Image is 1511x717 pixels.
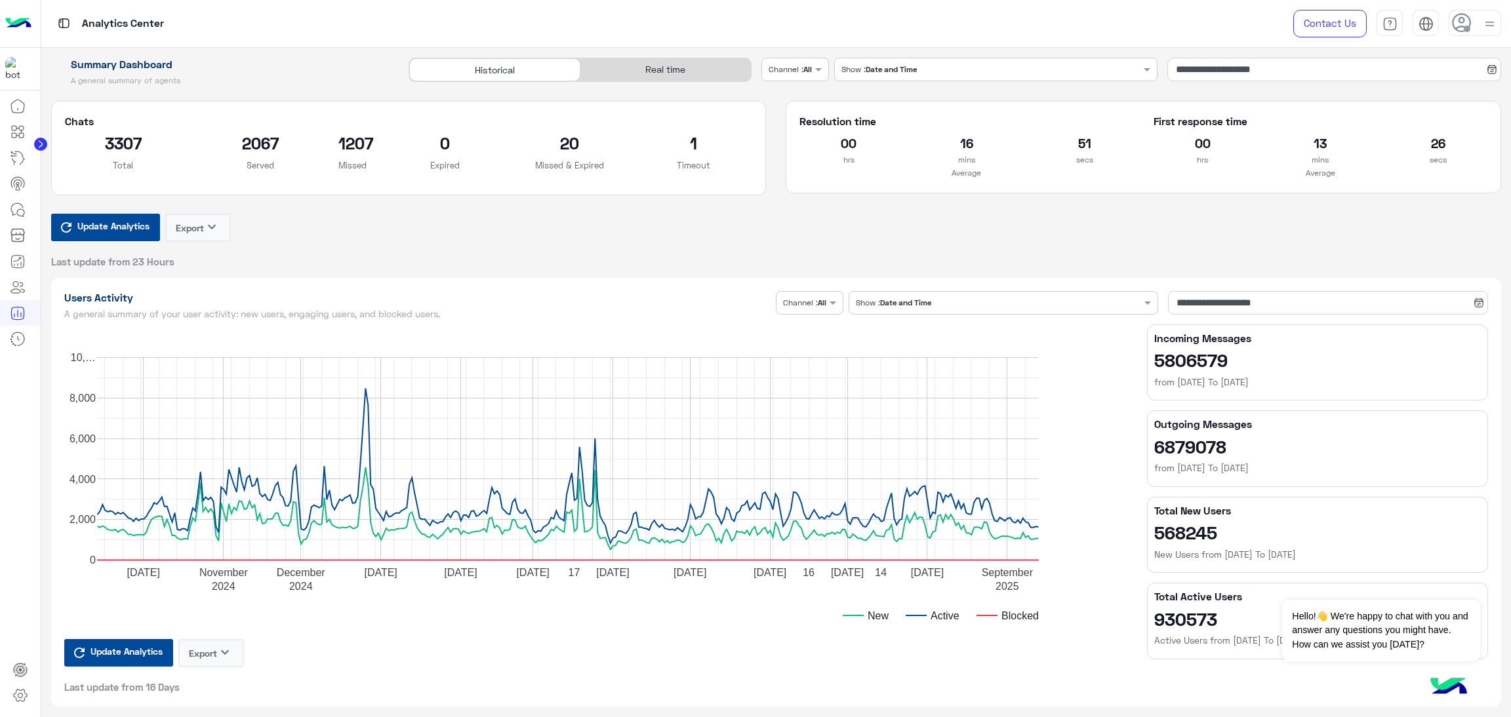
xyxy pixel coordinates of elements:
div: Real time [580,58,751,81]
h2: 00 [799,132,898,153]
text: 10,… [70,352,95,363]
text: 2024 [289,580,312,591]
text: [DATE] [753,566,786,577]
b: All [818,298,826,307]
text: 4,000 [69,473,95,484]
div: Historical [409,58,580,81]
span: Hello!👋 We're happy to chat with you and answer any questions you might have. How can we assist y... [1282,600,1480,661]
h5: Total New Users [1154,504,1481,517]
button: Exportkeyboard_arrow_down [165,214,231,242]
h1: Summary Dashboard [51,58,394,71]
h5: A general summary of your user activity: new users, engaging users, and blocked users. [64,309,771,319]
h6: from [DATE] To [DATE] [1154,376,1481,389]
h6: Active Users from [DATE] To [DATE] [1154,634,1481,647]
text: [DATE] [830,566,863,577]
text: [DATE] [127,566,159,577]
h5: A general summary of agents [51,75,394,86]
h2: 2067 [201,132,319,153]
text: 2024 [212,580,235,591]
h5: Total Active Users [1154,590,1481,603]
text: 16 [803,566,815,577]
p: mins [1271,153,1369,166]
h6: New Users from [DATE] To [DATE] [1154,548,1481,561]
p: Average [799,166,1133,180]
text: [DATE] [910,566,943,577]
h2: 5806579 [1154,349,1481,370]
text: Blocked [1001,610,1039,621]
h1: Users Activity [64,291,771,304]
span: Last update from 23 Hours [51,255,174,268]
p: hrs [799,153,898,166]
text: 6,000 [69,433,95,444]
svg: A chart. [64,324,1124,639]
a: Contact Us [1293,10,1367,37]
img: tab [56,15,72,31]
p: Analytics Center [82,15,164,33]
h2: 0 [386,132,504,153]
h6: from [DATE] To [DATE] [1154,461,1481,475]
h2: 26 [1389,132,1487,153]
h2: 1 [635,132,752,153]
h5: Incoming Messages [1154,332,1481,345]
text: New [868,610,889,621]
p: Timeout [635,159,752,172]
text: December [276,566,325,577]
button: Update Analytics [64,639,173,667]
text: [DATE] [364,566,397,577]
h5: First response time [1154,115,1487,128]
p: mins [917,153,1016,166]
text: 14 [875,566,887,577]
h2: 13 [1271,132,1369,153]
p: Expired [386,159,504,172]
button: Update Analytics [51,214,160,241]
p: Total [65,159,182,172]
text: [DATE] [444,566,477,577]
button: Exportkeyboard_arrow_down [178,639,244,667]
text: [DATE] [596,566,629,577]
span: Update Analytics [74,217,153,235]
text: 2025 [996,580,1019,591]
text: September [981,566,1033,577]
h5: Outgoing Messages [1154,417,1481,431]
b: Date and Time [866,64,917,74]
h2: 1207 [338,132,367,153]
text: [DATE] [516,566,549,577]
p: hrs [1154,153,1252,166]
h2: 16 [917,132,1016,153]
img: hulul-logo.png [1426,665,1472,710]
h5: Chats [65,115,753,128]
h5: Resolution time [799,115,1133,128]
h2: 3307 [65,132,182,153]
p: Missed & Expired [523,159,615,172]
img: tab [1419,16,1434,31]
span: Last update from 16 Days [64,680,180,693]
a: tab [1377,10,1403,37]
text: 17 [568,566,580,577]
h2: 51 [1036,132,1134,153]
img: Logo [5,10,31,37]
text: Active [931,610,959,621]
text: [DATE] [674,566,706,577]
text: 2,000 [69,514,95,525]
h2: 6879078 [1154,436,1481,457]
i: keyboard_arrow_down [204,219,220,235]
p: secs [1036,153,1134,166]
text: 8,000 [69,392,95,403]
img: profile [1481,16,1498,32]
h2: 568245 [1154,522,1481,543]
p: Served [201,159,319,172]
p: Missed [338,159,367,172]
b: All [803,64,812,74]
b: Date and Time [880,298,931,307]
text: 0 [90,554,96,566]
p: secs [1389,153,1487,166]
h2: 00 [1154,132,1252,153]
text: November [199,566,247,577]
h2: 930573 [1154,608,1481,629]
img: tab [1382,16,1398,31]
img: 1403182699927242 [5,57,29,81]
h2: 20 [523,132,615,153]
p: Average [1154,166,1487,180]
span: Update Analytics [87,642,166,660]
